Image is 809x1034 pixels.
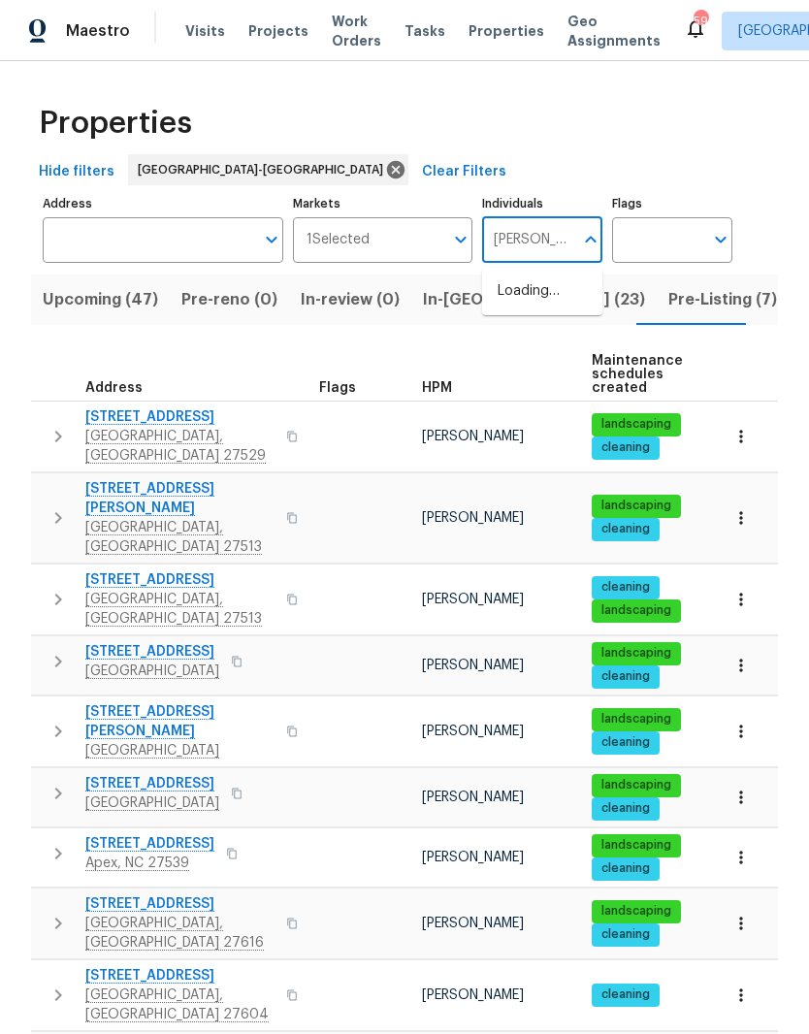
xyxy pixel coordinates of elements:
[248,21,308,41] span: Projects
[422,511,524,525] span: [PERSON_NAME]
[39,160,114,184] span: Hide filters
[447,226,474,253] button: Open
[594,498,679,514] span: landscaping
[594,602,679,619] span: landscaping
[577,226,604,253] button: Close
[423,286,645,313] span: In-[GEOGRAPHIC_DATA] (23)
[567,12,661,50] span: Geo Assignments
[332,12,381,50] span: Work Orders
[319,381,356,395] span: Flags
[128,154,408,185] div: [GEOGRAPHIC_DATA]-[GEOGRAPHIC_DATA]
[594,903,679,920] span: landscaping
[594,777,679,793] span: landscaping
[422,851,524,864] span: [PERSON_NAME]
[594,645,679,662] span: landscaping
[422,791,524,804] span: [PERSON_NAME]
[594,986,658,1003] span: cleaning
[594,416,679,433] span: landscaping
[301,286,400,313] span: In-review (0)
[422,381,452,395] span: HPM
[422,430,524,443] span: [PERSON_NAME]
[293,198,473,210] label: Markets
[469,21,544,41] span: Properties
[482,198,602,210] label: Individuals
[594,521,658,537] span: cleaning
[66,21,130,41] span: Maestro
[592,354,683,395] span: Maintenance schedules created
[594,926,658,943] span: cleaning
[43,286,158,313] span: Upcoming (47)
[594,860,658,877] span: cleaning
[307,232,370,248] span: 1 Selected
[594,668,658,685] span: cleaning
[85,381,143,395] span: Address
[594,579,658,596] span: cleaning
[482,268,602,315] div: Loading…
[39,113,192,133] span: Properties
[694,12,707,31] div: 59
[404,24,445,38] span: Tasks
[594,800,658,817] span: cleaning
[594,439,658,456] span: cleaning
[43,198,283,210] label: Address
[707,226,734,253] button: Open
[181,286,277,313] span: Pre-reno (0)
[185,21,225,41] span: Visits
[668,286,777,313] span: Pre-Listing (7)
[31,154,122,190] button: Hide filters
[422,659,524,672] span: [PERSON_NAME]
[594,837,679,854] span: landscaping
[414,154,514,190] button: Clear Filters
[258,226,285,253] button: Open
[138,160,391,179] span: [GEOGRAPHIC_DATA]-[GEOGRAPHIC_DATA]
[422,917,524,930] span: [PERSON_NAME]
[422,725,524,738] span: [PERSON_NAME]
[422,593,524,606] span: [PERSON_NAME]
[482,217,573,263] input: Search ...
[612,198,732,210] label: Flags
[422,988,524,1002] span: [PERSON_NAME]
[422,160,506,184] span: Clear Filters
[594,711,679,727] span: landscaping
[594,734,658,751] span: cleaning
